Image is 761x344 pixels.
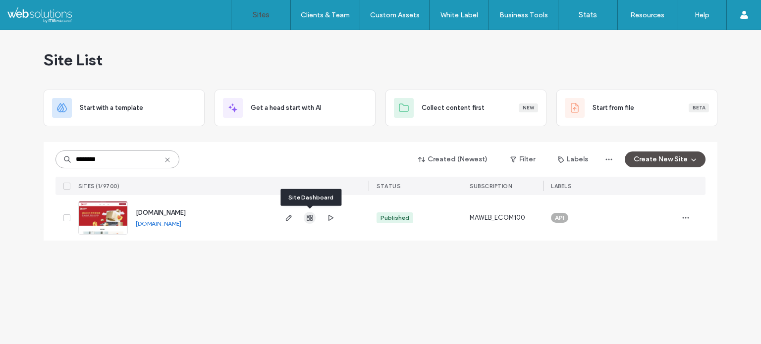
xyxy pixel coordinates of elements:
label: Resources [630,11,664,19]
span: LABELS [551,183,571,190]
span: STATUS [377,183,400,190]
div: Beta [689,103,709,112]
button: Create New Site [625,151,706,167]
div: New [519,103,538,112]
span: API [555,213,564,222]
div: Get a head start with AI [215,90,376,126]
label: Business Tools [499,11,548,19]
label: White Label [440,11,478,19]
span: Start from file [593,103,634,113]
span: Get a head start with AI [251,103,321,113]
label: Sites [253,10,270,19]
div: Collect content firstNew [385,90,546,126]
div: Site Dashboard [280,189,341,206]
span: Collect content first [422,103,485,113]
span: MAWEB_ECOM100 [470,213,526,223]
button: Created (Newest) [410,151,496,167]
a: [DOMAIN_NAME] [136,209,186,216]
span: Help [22,7,43,16]
span: Start with a template [80,103,143,113]
div: Start with a template [44,90,205,126]
label: Clients & Team [301,11,350,19]
button: Filter [500,151,545,167]
span: SUBSCRIPTION [470,183,512,190]
span: SITES (1/9700) [78,183,119,190]
button: Labels [549,151,597,167]
label: Stats [579,10,597,19]
div: Published [380,213,409,222]
span: Site List [44,50,103,70]
label: Custom Assets [370,11,420,19]
label: Help [695,11,709,19]
a: [DOMAIN_NAME] [136,220,181,227]
div: Start from fileBeta [556,90,717,126]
